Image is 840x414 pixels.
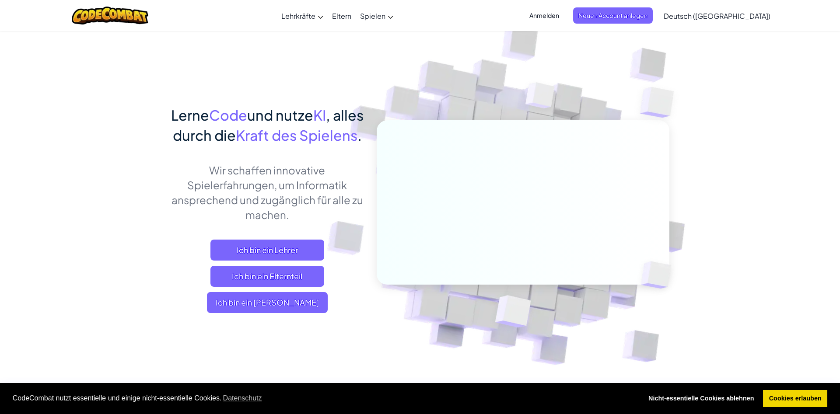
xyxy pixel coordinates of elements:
a: Spielen [356,4,398,28]
span: Lehrkräfte [281,11,315,21]
button: Neuen Account anlegen [573,7,653,24]
a: Deutsch ([GEOGRAPHIC_DATA]) [659,4,775,28]
span: KI [313,106,326,124]
button: Ich bin ein [PERSON_NAME] [207,292,328,313]
span: Deutsch ([GEOGRAPHIC_DATA]) [664,11,770,21]
span: Code [209,106,247,124]
a: deny cookies [642,390,760,407]
a: allow cookies [763,390,827,407]
p: Wir schaffen innovative Spielerfahrungen, um Informatik ansprechend und zugänglich für alle zu ma... [171,163,364,222]
span: Spielen [360,11,385,21]
img: Overlap cubes [509,65,572,130]
span: und nutze [247,106,313,124]
a: Lehrkräfte [277,4,328,28]
span: Kraft des Spielens [236,126,357,144]
a: learn more about cookies [221,392,263,405]
img: Overlap cubes [626,243,692,307]
button: Anmelden [524,7,564,24]
a: Eltern [328,4,356,28]
a: Ich bin ein Lehrer [210,240,324,261]
span: CodeCombat nutzt essentielle und einige nicht-essentielle Cookies. [13,392,636,405]
img: CodeCombat logo [72,7,148,24]
img: Overlap cubes [474,277,552,349]
a: Ich bin ein Elternteil [210,266,324,287]
span: . [357,126,362,144]
span: Lerne [171,106,209,124]
img: Overlap cubes [623,66,698,139]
